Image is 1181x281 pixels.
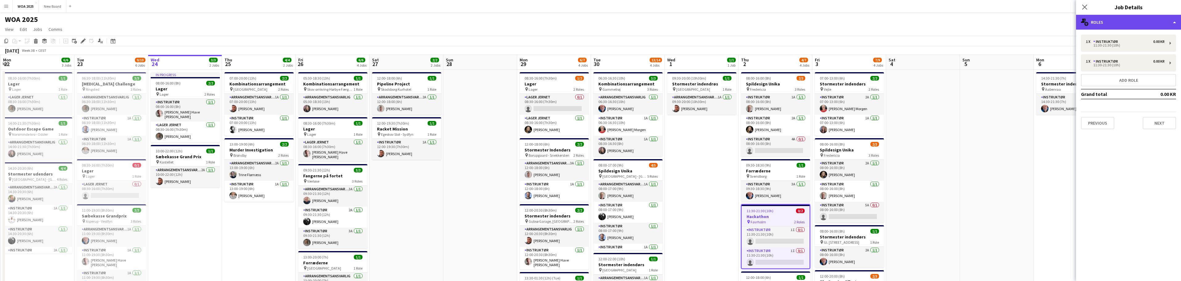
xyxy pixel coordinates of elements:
button: WOA 2025 [13,0,39,12]
h3: Kombinationsarrangement [224,81,294,87]
app-job-card: 12:00-19:30 (7h30m)1/1Racket Mission Egeskov Slot - Sydfyn1 RoleInstruktør1A1/112:00-19:30 (7h30m... [372,117,441,160]
span: Asperup - Vestfyn [86,219,112,224]
h3: Job Details [1076,3,1181,11]
span: [GEOGRAPHIC_DATA] [602,268,636,272]
span: Sat [372,57,379,63]
span: 2 Roles [278,87,289,92]
span: Comms [48,27,62,32]
div: 08:00-16:00 (8h)2/3Spildesign Unika Fredericia3 RolesInstruktør2A1/108:00-16:00 (8h)[PERSON_NAME]... [815,138,884,223]
h3: Spildesign Unika [593,168,663,174]
span: 13:30-01:30 (12h) (Tue) [525,276,560,280]
app-card-role: Instruktør1A1/108:00-17:00 (9h) [593,244,663,265]
app-job-card: 09:30-18:30 (9h)1/1Forræderne Svendborg1 RoleInstruktør3A1/109:30-18:30 (9h)[PERSON_NAME] [741,159,810,202]
span: 3/3 [132,76,141,81]
app-card-role: Instruktør2A1/114:30-20:30 (6h) [3,247,72,268]
span: 14:30-21:30 (7h) [1041,76,1066,81]
span: 3 Roles [131,87,141,92]
span: 2 Roles [278,153,289,158]
span: 12:00-19:30 (7h30m) [377,121,409,126]
app-card-role: Instruktør1/108:00-16:00 (8h)[PERSON_NAME] [815,181,884,202]
div: 0.00 KR [1153,39,1165,44]
div: 14:00-21:30 (7h30m)1/1Outdoor Escape Game Norsminde kro - Odder1 RoleArrangementsansvarlig1/114:0... [3,117,72,160]
span: 10:00-22:00 (12h) [156,149,182,153]
div: 14:30-20:30 (6h)4/4Stormester udendørs [GEOGRAPHIC_DATA] - [GEOGRAPHIC_DATA]4 RolesArrangementsan... [3,162,72,254]
span: Lager [307,132,316,137]
span: Fredericia [750,87,766,92]
app-card-role: Lager Jernet1/108:30-16:00 (7h30m)[PERSON_NAME] [3,94,72,115]
div: [DATE] [5,48,19,54]
div: In progress08:00-16:00 (8h)2/2Lager Lager2 RolesInstruktør1/108:00-16:00 (8h)[PERSON_NAME] Have [... [151,72,220,143]
span: Edit [20,27,27,32]
span: Brøndby [233,153,247,158]
div: 10:00-22:00 (12h)1/1Sæbekasse Grand Prix Kastellet1 RoleArrangementsansvarlig2A1/110:00-22:00 (12... [151,145,220,188]
span: 1 Role [58,87,67,92]
app-card-role: Instruktør1/114:30-20:30 (6h)[PERSON_NAME] [3,226,72,247]
div: 11:30-21:30 (10h) [1086,44,1165,47]
span: 12:00-18:00 (6h) [525,142,550,147]
span: 3 Roles [869,153,879,158]
span: 1/1 [354,76,362,81]
span: [GEOGRAPHIC_DATA] - [GEOGRAPHIC_DATA] [602,174,647,179]
app-card-role: Instruktør1A1/112:00-18:00 (6h)[PERSON_NAME] [520,181,589,202]
app-job-card: 12:00-20:30 (8h30m)2/2Stormester indendørs Gubsø Garage, [GEOGRAPHIC_DATA]2 RolesArrangementsansv... [520,204,589,270]
app-card-role: Lager Jernet0/108:30-16:00 (7h30m) [520,94,589,115]
span: 05:30-18:30 (13h) [303,76,330,81]
a: View [2,25,16,33]
app-job-card: 08:00-17:00 (9h)4/5Spildesign Unika [GEOGRAPHIC_DATA] - [GEOGRAPHIC_DATA]5 RolesArrangementsansva... [593,159,663,250]
app-card-role: Lager Jernet1/108:30-16:00 (7h30m)[PERSON_NAME] [520,115,589,136]
span: Værløse [307,179,319,184]
span: 13:00-19:00 (6h) [229,142,254,147]
span: 1/1 [206,149,215,153]
app-card-role: Lager Jernet1/108:30-16:00 (7h30m)[PERSON_NAME] Have [PERSON_NAME] [298,139,367,162]
span: 2/2 [280,142,289,147]
span: 14:30-20:30 (6h) [8,166,33,171]
span: 3 Roles [647,87,658,92]
app-card-role: Instruktør1A1/106:30-18:00 (11h30m)[PERSON_NAME] [77,136,146,157]
span: 1/1 [428,121,436,126]
app-card-role: Arrangementsansvarlig1A1/111:00-19:30 (8h30m)[PERSON_NAME] [77,226,146,247]
span: 08:00-17:00 (9h) [598,163,623,167]
app-job-card: 08:00-16:00 (8h)1/1Stormester indendørs Gl. [STREET_ADDRESS]1 RoleInstruktør2A1/108:00-16:00 (8h)... [815,225,884,268]
span: 12:00-18:00 (6h) [377,76,402,81]
span: 1/2 [575,76,584,81]
span: 2/2 [575,142,584,147]
span: 07:00-13:00 (6h) [820,76,845,81]
app-job-card: 09:30-21:30 (12h)3/3Fangerne på fortet Værløse3 RolesArrangementsansvarlig3A1/109:30-21:30 (12h)[... [298,164,367,249]
span: 2 Roles [573,87,584,92]
app-card-role: Instruktør1I0/111:30-21:30 (10h) [742,226,810,247]
h3: Lager [151,86,220,92]
span: Borupgaard - Snekkersten [529,153,569,158]
div: Instruktør [1093,39,1120,44]
span: 1/1 [797,275,805,280]
span: Egeskov Slot - Sydfyn [381,132,413,137]
span: 0/1 [132,163,141,167]
app-card-role: Arrangementsansvarlig1A1/108:00-17:00 (9h)[PERSON_NAME] [593,181,663,202]
app-card-role: Instruktør1/107:00-20:00 (13h)[PERSON_NAME] [224,115,294,136]
span: 1/1 [649,257,658,261]
h3: Spildesign Unika [815,147,884,153]
span: 3 Roles [131,219,141,224]
app-job-card: 06:30-16:30 (10h)3/3Kombinationsarrangement Gammelrøj3 RolesArrangementsansvarlig1/106:30-16:30 (... [593,72,663,157]
div: CEST [38,48,46,53]
span: 3 Roles [795,87,805,92]
app-job-card: 12:00-18:00 (6h)2/2Stormester Indendørs Borupgaard - Snekkersten2 RolesArrangementsansvarlig3A1/1... [520,138,589,202]
h3: Sæbekasse Grandprix [77,213,146,219]
span: 14:00-21:30 (7h30m) [8,121,40,126]
span: Svendborg [750,174,767,179]
span: 2 Roles [573,153,584,158]
app-card-role: Instruktør1/108:00-16:00 (8h)[PERSON_NAME] Have [PERSON_NAME] [151,99,220,122]
app-card-role: Instruktør3A1/109:30-18:30 (9h)[PERSON_NAME] [741,181,810,202]
app-job-card: 13:00-19:00 (6h)2/2Murder Investigation Brøndby2 RolesArrangementsansvarlig2A1/113:00-19:00 (6h)T... [224,138,294,202]
h3: Stormester Indendørs [520,147,589,153]
span: Gubsø Garage, [GEOGRAPHIC_DATA] [529,219,573,224]
span: 2 Roles [573,219,584,224]
app-card-role: Instruktør1/108:00-17:00 (9h)[PERSON_NAME] [593,223,663,244]
span: 1 Role [649,268,658,272]
div: 12:00-18:00 (6h)1/1Pipeline Project Skodsborg Kurhotel1 RoleArrangementsansvarlig2A1/112:00-18:00... [372,72,441,115]
app-card-role: Instruktør1/108:00-17:00 (9h)[PERSON_NAME] [593,202,663,223]
span: 2/2 [280,76,289,81]
span: Thu [224,57,232,63]
span: [GEOGRAPHIC_DATA] [676,87,710,92]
